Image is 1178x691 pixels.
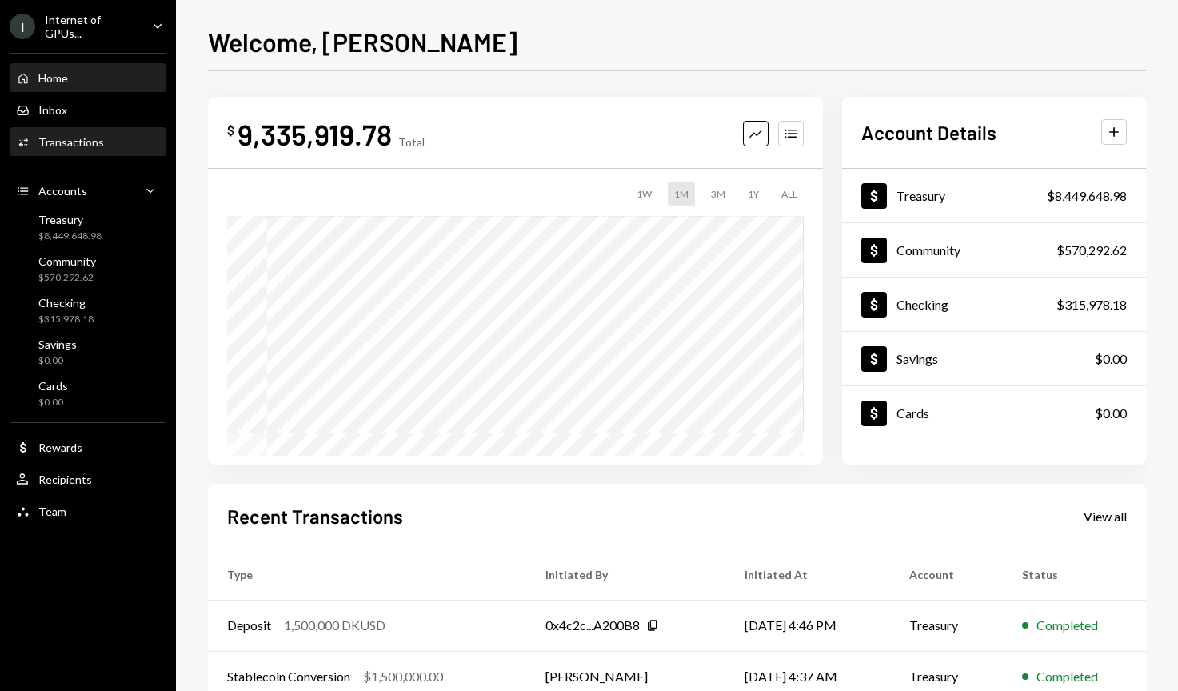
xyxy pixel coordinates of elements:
[38,313,94,326] div: $315,978.18
[38,230,102,243] div: $8,449,648.98
[284,616,385,635] div: 1,500,000 DKUSD
[10,291,166,330] a: Checking$315,978.18
[741,182,765,206] div: 1Y
[208,549,526,600] th: Type
[10,333,166,371] a: Savings$0.00
[526,549,725,600] th: Initiated By
[10,465,166,493] a: Recipients
[1003,549,1146,600] th: Status
[38,338,77,351] div: Savings
[1047,186,1127,206] div: $8,449,648.98
[10,250,166,288] a: Community$570,292.62
[1036,667,1098,686] div: Completed
[10,14,35,39] div: I
[896,405,929,421] div: Cards
[1036,616,1098,635] div: Completed
[10,433,166,461] a: Rewards
[10,95,166,124] a: Inbox
[38,505,66,518] div: Team
[227,122,234,138] div: $
[398,135,425,149] div: Total
[10,208,166,246] a: Treasury$8,449,648.98
[775,182,804,206] div: ALL
[896,188,945,203] div: Treasury
[38,135,104,149] div: Transactions
[842,223,1146,277] a: Community$570,292.62
[705,182,732,206] div: 3M
[668,182,695,206] div: 1M
[38,396,68,409] div: $0.00
[38,103,67,117] div: Inbox
[38,296,94,310] div: Checking
[842,332,1146,385] a: Savings$0.00
[10,176,166,205] a: Accounts
[842,169,1146,222] a: Treasury$8,449,648.98
[725,549,889,600] th: Initiated At
[208,26,517,58] h1: Welcome, [PERSON_NAME]
[38,271,96,285] div: $570,292.62
[630,182,658,206] div: 1W
[238,116,392,152] div: 9,335,919.78
[363,667,443,686] div: $1,500,000.00
[38,254,96,268] div: Community
[38,441,82,454] div: Rewards
[896,297,948,312] div: Checking
[890,600,1003,651] td: Treasury
[38,213,102,226] div: Treasury
[1095,404,1127,423] div: $0.00
[861,119,996,146] h2: Account Details
[725,600,889,651] td: [DATE] 4:46 PM
[1095,349,1127,369] div: $0.00
[10,497,166,525] a: Team
[38,354,77,368] div: $0.00
[227,667,350,686] div: Stablecoin Conversion
[896,242,960,258] div: Community
[227,503,403,529] h2: Recent Transactions
[38,184,87,198] div: Accounts
[1084,509,1127,525] div: View all
[10,63,166,92] a: Home
[1056,295,1127,314] div: $315,978.18
[10,127,166,156] a: Transactions
[842,278,1146,331] a: Checking$315,978.18
[45,13,139,40] div: Internet of GPUs...
[10,374,166,413] a: Cards$0.00
[842,386,1146,440] a: Cards$0.00
[896,351,938,366] div: Savings
[1084,507,1127,525] a: View all
[1056,241,1127,260] div: $570,292.62
[545,616,640,635] div: 0x4c2c...A200B8
[227,616,271,635] div: Deposit
[38,379,68,393] div: Cards
[38,473,92,486] div: Recipients
[38,71,68,85] div: Home
[890,549,1003,600] th: Account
